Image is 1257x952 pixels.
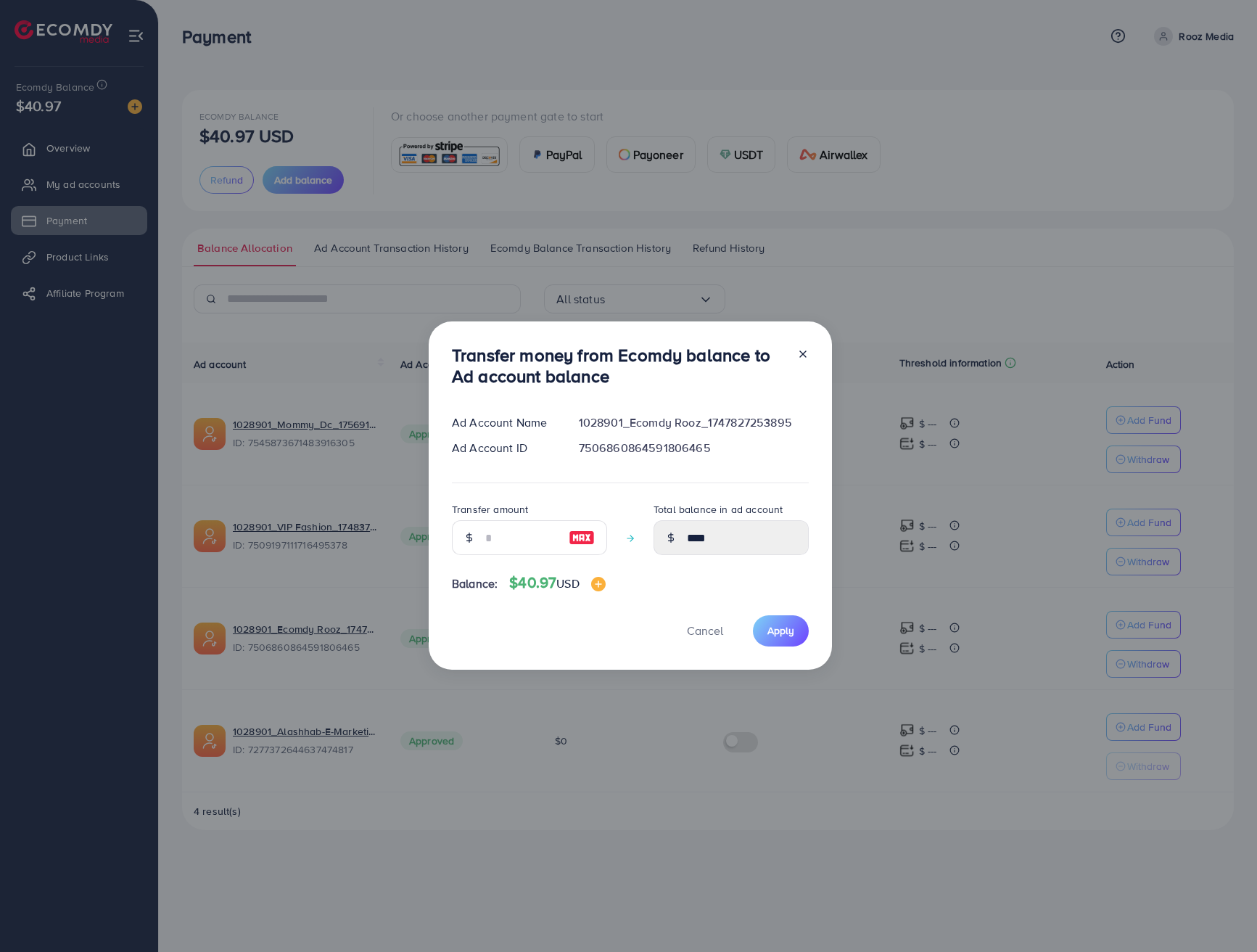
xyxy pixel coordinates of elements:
[440,440,567,456] div: Ad Account ID
[440,414,567,431] div: Ad Account Name
[567,440,820,456] div: 7506860864591806465
[452,502,528,517] label: Transfer amount
[591,577,606,591] img: image
[1195,887,1246,941] iframe: Chat
[567,414,820,431] div: 1028901_Ecomdy Rooz_1747827253895
[452,575,498,592] span: Balance:
[669,615,741,647] button: Cancel
[753,615,809,647] button: Apply
[767,623,794,638] span: Apply
[569,529,595,546] img: image
[556,575,579,591] span: USD
[687,623,723,639] span: Cancel
[509,574,605,592] h4: $40.97
[452,345,786,387] h3: Transfer money from Ecomdy balance to Ad account balance
[654,502,783,517] label: Total balance in ad account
